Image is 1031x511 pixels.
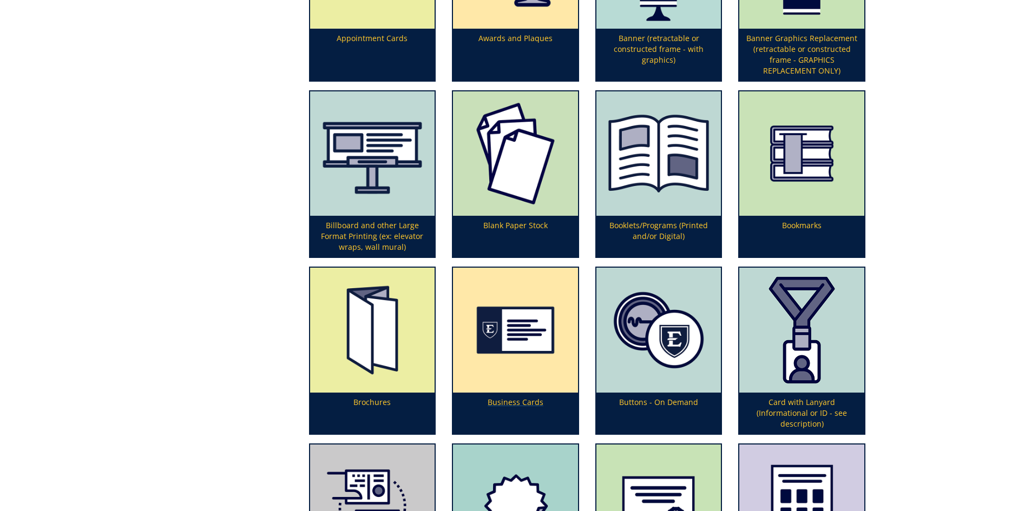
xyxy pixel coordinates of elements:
[596,268,721,393] img: buttons-6556850c435158.61892814.png
[453,268,578,393] img: business%20cards-655684f769de13.42776325.png
[453,268,578,434] a: Business Cards
[739,216,864,257] p: Bookmarks
[453,91,578,216] img: blank%20paper-65568471efb8f2.36674323.png
[739,268,864,434] a: Card with Lanyard (Informational or ID - see description)
[596,29,721,81] p: Banner (retractable or constructed frame - with graphics)
[310,268,435,393] img: brochures-655684ddc17079.69539308.png
[739,29,864,81] p: Banner Graphics Replacement (retractable or constructed frame - GRAPHICS REPLACEMENT ONLY)
[310,216,435,257] p: Billboard and other Large Format Printing (ex: elevator wraps, wall mural)
[453,91,578,257] a: Blank Paper Stock
[453,29,578,81] p: Awards and Plaques
[739,393,864,434] p: Card with Lanyard (Informational or ID - see description)
[596,216,721,257] p: Booklets/Programs (Printed and/or Digital)
[310,268,435,434] a: Brochures
[310,29,435,81] p: Appointment Cards
[453,393,578,434] p: Business Cards
[310,91,435,257] a: Billboard and other Large Format Printing (ex: elevator wraps, wall mural)
[739,91,864,216] img: bookmarks-655684c13eb552.36115741.png
[310,393,435,434] p: Brochures
[596,91,721,216] img: booklet%20or%20program-655684906987b4.38035964.png
[453,216,578,257] p: Blank Paper Stock
[310,91,435,216] img: canvas-5fff48368f7674.25692951.png
[596,393,721,434] p: Buttons - On Demand
[739,268,864,393] img: card%20with%20lanyard-64d29bdf945cd3.52638038.png
[739,91,864,257] a: Bookmarks
[596,91,721,257] a: Booklets/Programs (Printed and/or Digital)
[596,268,721,434] a: Buttons - On Demand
